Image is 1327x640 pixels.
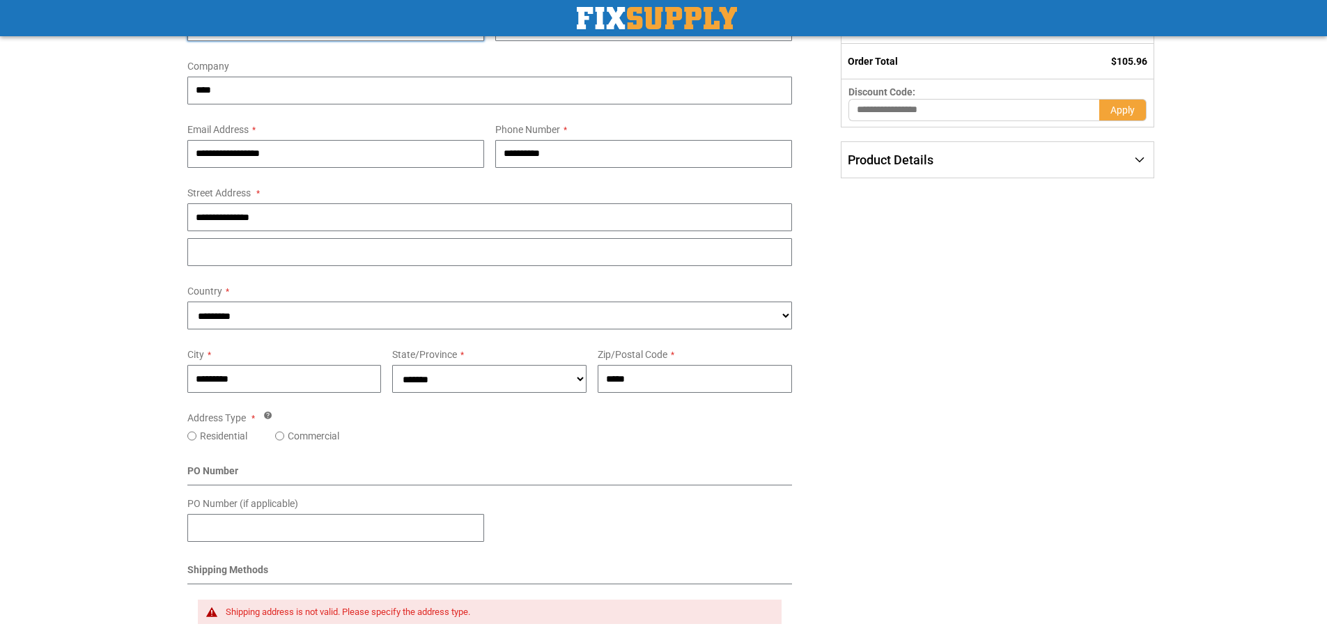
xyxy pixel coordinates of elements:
[1099,99,1147,121] button: Apply
[187,464,793,485] div: PO Number
[187,61,229,72] span: Company
[1110,104,1135,116] span: Apply
[288,429,339,443] label: Commercial
[200,429,247,443] label: Residential
[187,187,251,198] span: Street Address
[187,124,249,135] span: Email Address
[848,56,898,67] strong: Order Total
[495,124,560,135] span: Phone Number
[598,349,667,360] span: Zip/Postal Code
[187,412,246,423] span: Address Type
[848,153,933,167] span: Product Details
[392,349,457,360] span: State/Province
[226,607,768,618] div: Shipping address is not valid. Please specify the address type.
[577,7,737,29] a: store logo
[187,286,222,297] span: Country
[1111,56,1147,67] span: $105.96
[187,563,793,584] div: Shipping Methods
[187,498,298,509] span: PO Number (if applicable)
[848,86,915,97] span: Discount Code:
[577,7,737,29] img: Fix Industrial Supply
[187,349,204,360] span: City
